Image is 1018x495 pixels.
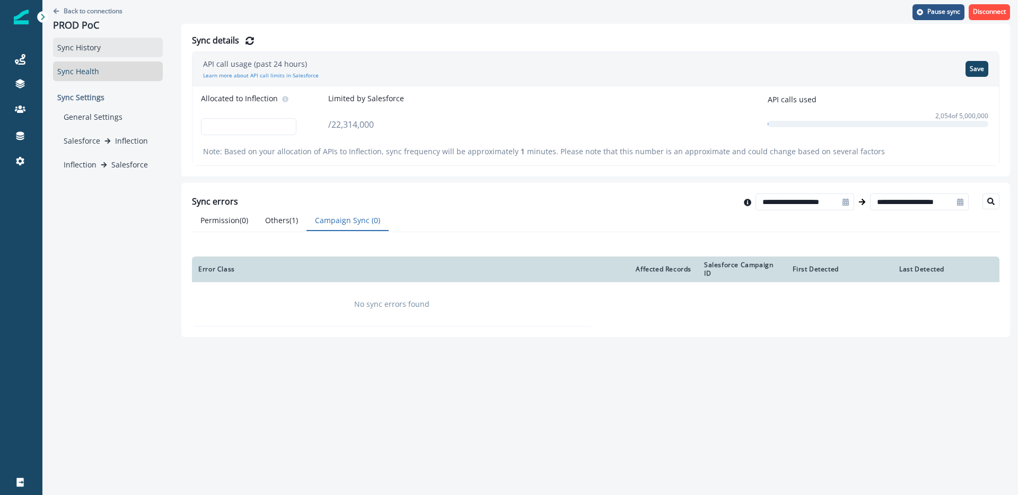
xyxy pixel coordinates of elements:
button: Search [982,193,999,209]
img: Inflection [14,10,29,24]
div: Affected Records [598,265,691,273]
p: Inflection [115,135,148,146]
button: Disconnect [969,4,1010,20]
p: Salesforce [111,159,148,170]
span: 1 [521,146,525,156]
a: Learn more about API call limits in Salesforce [203,72,319,79]
p: Inflection [64,159,96,170]
div: Error Class [198,265,585,273]
h2: Sync errors [192,197,238,207]
button: Go back [53,6,122,15]
p: Salesforce [64,135,100,146]
div: Sync History [53,38,163,57]
p: Back to connections [64,6,122,15]
p: Limited by Salesforce [328,93,404,104]
p: Pause sync [927,8,960,15]
p: API calls used [768,94,817,105]
button: Campaign Sync ( 0 ) [306,210,389,231]
h2: Sync details [192,36,239,46]
button: Refresh Details [243,34,256,47]
div: Sync Health [53,61,163,81]
button: Others ( 1 ) [257,210,306,231]
div: General Settings [59,107,163,127]
div: Last Detected [899,265,993,273]
div: Salesforce Campaign ID [704,261,780,278]
button: Pause sync [912,4,964,20]
div: First Detected [793,265,887,273]
button: Permission ( 0 ) [192,210,257,231]
p: PROD PoC [53,20,163,31]
button: Save [966,61,988,77]
p: Allocated to Inflection [201,93,278,104]
p: Note: Based on your allocation of APIs to Inflection, sync frequency will be approximately minute... [203,146,885,157]
p: 2,054 of 5,000,000 [935,111,988,121]
p: / 22,314,000 [328,118,374,135]
p: Sync Settings [53,87,163,107]
p: Disconnect [973,8,1006,15]
p: API call usage (past 24 hours) [203,58,319,69]
div: No sync errors found [205,291,578,317]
